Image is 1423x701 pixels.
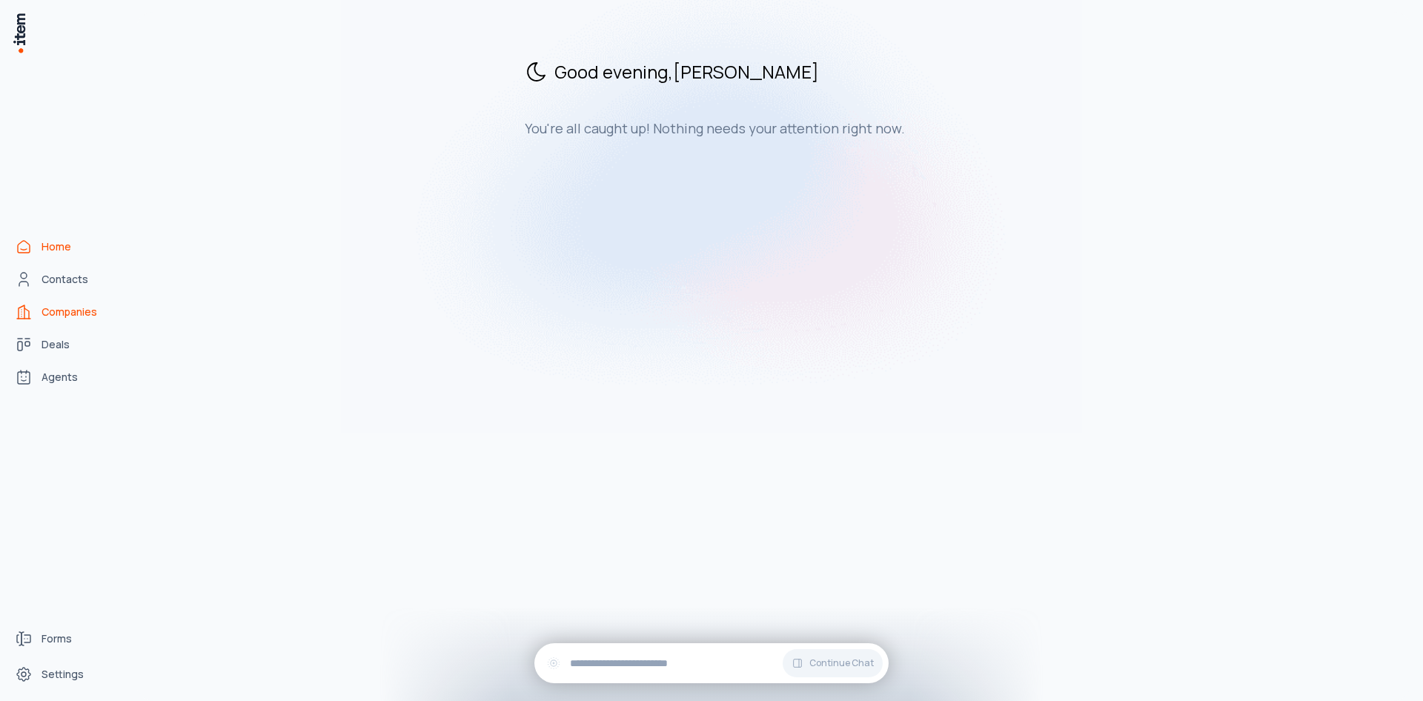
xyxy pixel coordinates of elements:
[42,305,97,319] span: Companies
[9,232,122,262] a: Home
[9,660,122,689] a: Settings
[12,12,27,54] img: Item Brain Logo
[534,643,889,683] div: Continue Chat
[809,657,874,669] span: Continue Chat
[42,631,72,646] span: Forms
[9,265,122,294] a: Contacts
[9,624,122,654] a: Forms
[525,59,1023,84] h2: Good evening , [PERSON_NAME]
[42,370,78,385] span: Agents
[9,297,122,327] a: Companies
[9,362,122,392] a: Agents
[42,667,84,682] span: Settings
[42,272,88,287] span: Contacts
[783,649,883,677] button: Continue Chat
[525,119,1023,137] h3: You're all caught up! Nothing needs your attention right now.
[42,337,70,352] span: Deals
[9,330,122,359] a: deals
[42,239,71,254] span: Home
